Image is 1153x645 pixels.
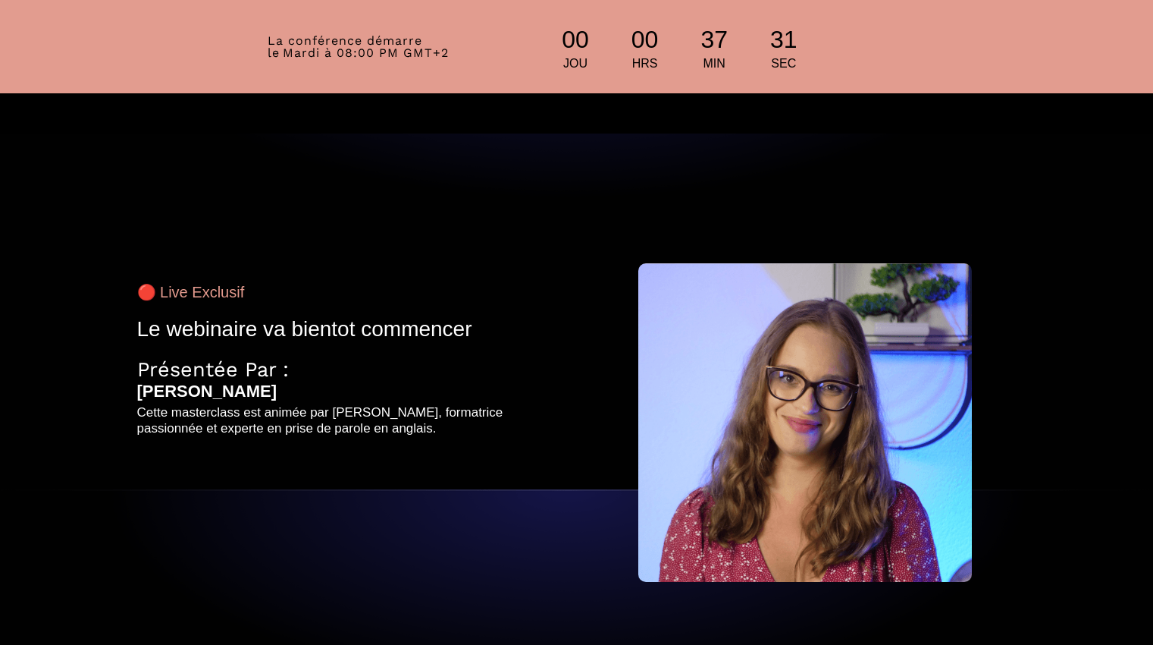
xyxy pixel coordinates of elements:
[625,23,665,57] div: 00
[694,57,734,71] div: MIN
[625,57,665,71] div: HRS
[137,283,560,301] div: 🔴 Live Exclusif
[283,46,449,60] span: Mardi à 08:00 PM GMT+2
[137,357,289,382] span: Présentée Par :
[137,382,277,401] b: [PERSON_NAME]
[556,57,595,71] div: JOU
[556,23,595,57] div: 00
[638,263,972,582] img: e43af0e3058a5add46f4fc6659689067_68ad66909b132_2_(1).png
[694,23,734,57] div: 37
[137,405,560,436] div: Cette masterclass est animée par [PERSON_NAME], formatrice passionnée et experte en prise de paro...
[137,316,560,342] div: Le webinaire va bientot commencer
[764,57,804,71] div: SEC
[268,33,422,60] span: La conférence démarre le
[764,23,804,57] div: 31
